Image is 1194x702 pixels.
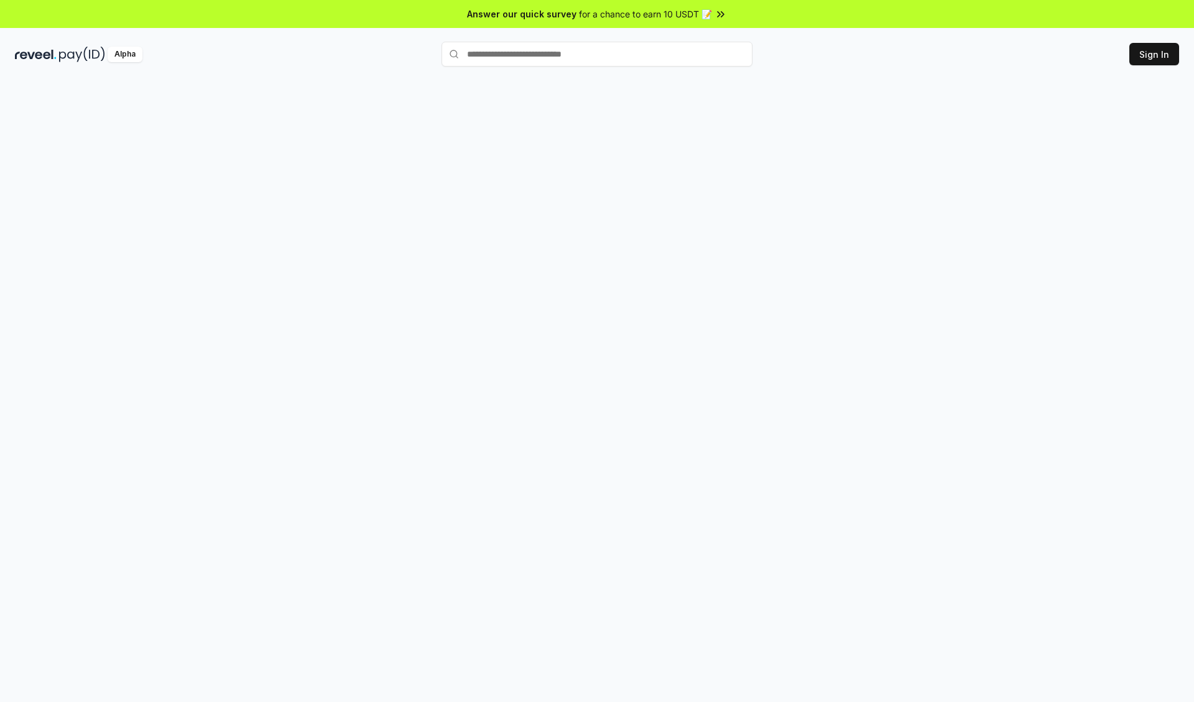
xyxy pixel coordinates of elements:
button: Sign In [1129,43,1179,65]
span: Answer our quick survey [467,7,576,21]
img: reveel_dark [15,47,57,62]
img: pay_id [59,47,105,62]
span: for a chance to earn 10 USDT 📝 [579,7,712,21]
div: Alpha [108,47,142,62]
